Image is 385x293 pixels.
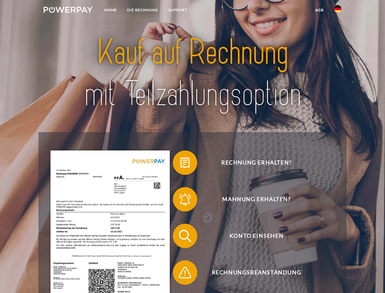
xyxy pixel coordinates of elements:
img: qb_bill.svg [177,155,193,170]
button: Rechnungsbeanstandung [173,260,331,285]
a: DIE RECHNUNG [122,5,163,16]
span: Konto einsehen [182,224,331,248]
span: Rechnungsbeanstandung [182,260,331,285]
img: title-powerpay_de.svg [58,29,327,117]
a: agb [310,5,329,16]
span: Rechnung erhalten? [182,150,331,175]
img: qb_search.svg [177,228,193,244]
img: qb_bell.svg [177,192,193,207]
a: Home [99,5,122,16]
img: qb_warning.svg [177,265,193,280]
img: logo-powerpay-white.svg [44,7,93,13]
button: Rechnung erhalten? [173,150,331,175]
button: Konto einsehen [173,224,331,248]
span: Mahnung erhalten? [182,187,331,212]
img: de [334,5,341,13]
button: Mahnung erhalten? [173,187,331,212]
a: SUPPORT [163,5,192,16]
